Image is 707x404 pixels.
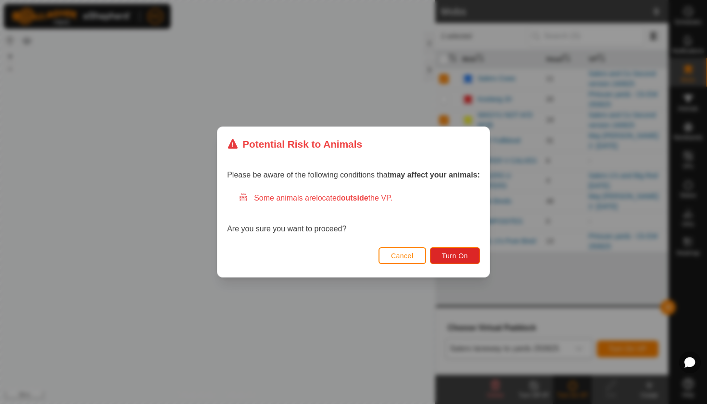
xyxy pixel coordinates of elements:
strong: outside [341,194,368,202]
strong: may affect your animals: [390,171,480,179]
div: Potential Risk to Animals [227,137,362,151]
div: Are you sure you want to proceed? [227,192,480,235]
span: Cancel [391,252,414,260]
button: Turn On [430,247,480,264]
span: located the VP. [316,194,392,202]
span: Turn On [442,252,468,260]
div: Some animals are [239,192,480,204]
button: Cancel [379,247,426,264]
span: Please be aware of the following conditions that [227,171,480,179]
